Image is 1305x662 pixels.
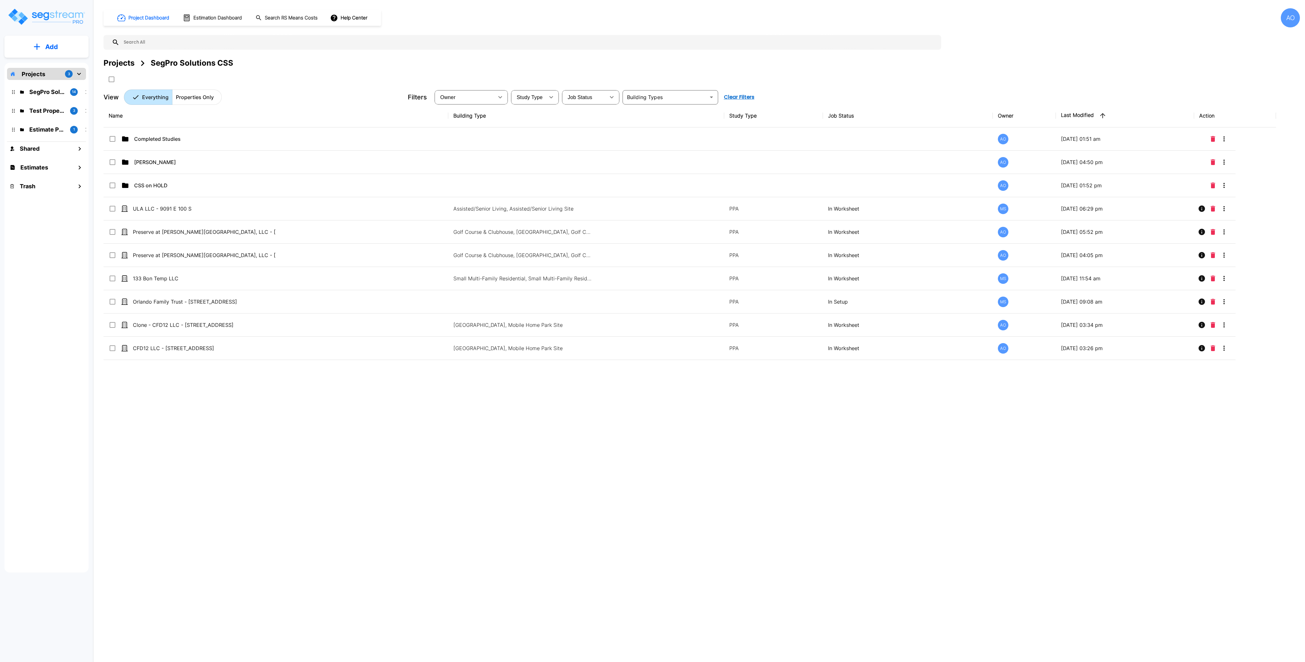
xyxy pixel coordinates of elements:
[176,93,214,101] p: Properties Only
[828,228,988,236] p: In Worksheet
[624,93,706,102] input: Building Types
[1218,295,1230,308] button: More-Options
[707,93,716,102] button: Open
[29,125,65,134] p: Estimate Property
[1218,179,1230,192] button: More-Options
[453,321,593,329] p: [GEOGRAPHIC_DATA], Mobile Home Park Site
[1218,202,1230,215] button: More-Options
[998,157,1008,168] div: AO
[453,205,593,212] p: Assisted/Senior Living, Assisted/Senior Living Site
[124,90,222,105] div: Platform
[440,95,456,100] span: Owner
[1061,344,1189,352] p: [DATE] 03:26 pm
[1208,319,1218,331] button: Delete
[124,90,172,105] button: Everything
[29,88,65,96] p: SegPro Solutions CSS
[563,88,605,106] div: Select
[1208,342,1218,355] button: Delete
[1195,342,1208,355] button: Info
[193,14,242,22] h1: Estimation Dashboard
[512,88,545,106] div: Select
[142,93,169,101] p: Everything
[729,321,818,329] p: PPA
[104,92,119,102] p: View
[721,91,757,104] button: Clear Filters
[329,12,370,24] button: Help Center
[104,57,134,69] div: Projects
[408,92,427,102] p: Filters
[20,163,48,172] h1: Estimates
[133,298,276,306] p: Orlando Family Trust - [STREET_ADDRESS]
[453,344,593,352] p: [GEOGRAPHIC_DATA], Mobile Home Park Site
[105,73,118,86] button: SelectAll
[1218,319,1230,331] button: More-Options
[128,14,169,22] h1: Project Dashboard
[151,57,233,69] div: SegPro Solutions CSS
[45,42,58,52] p: Add
[828,344,988,352] p: In Worksheet
[998,134,1008,144] div: AO
[4,38,89,56] button: Add
[1061,135,1189,143] p: [DATE] 01:51 am
[1208,272,1218,285] button: Delete
[823,104,993,127] th: Job Status
[265,14,318,22] h1: Search RS Means Costs
[828,298,988,306] p: In Setup
[828,275,988,282] p: In Worksheet
[1208,179,1218,192] button: Delete
[998,204,1008,214] div: MS
[828,205,988,212] p: In Worksheet
[448,104,724,127] th: Building Type
[1194,104,1276,127] th: Action
[1208,295,1218,308] button: Delete
[998,343,1008,354] div: AO
[1061,298,1189,306] p: [DATE] 09:08 am
[133,275,276,282] p: 133 Bon Temp LLC
[133,205,276,212] p: ULA LLC - 9091 E 100 S
[133,321,276,329] p: Clone - CFD12 LLC - [STREET_ADDRESS]
[73,108,75,113] p: 3
[1218,156,1230,169] button: More-Options
[729,275,818,282] p: PPA
[1208,226,1218,238] button: Delete
[729,205,818,212] p: PPA
[1061,228,1189,236] p: [DATE] 05:52 pm
[998,297,1008,307] div: MS
[998,273,1008,284] div: MS
[729,298,818,306] p: PPA
[133,228,276,236] p: Preserve at [PERSON_NAME][GEOGRAPHIC_DATA], LLC - [STREET_ADDRESS]
[22,70,45,78] p: Projects
[1061,275,1189,282] p: [DATE] 11:54 am
[993,104,1056,127] th: Owner
[1195,249,1208,262] button: Info
[1195,202,1208,215] button: Info
[828,321,988,329] p: In Worksheet
[1195,319,1208,331] button: Info
[1208,249,1218,262] button: Delete
[453,228,593,236] p: Golf Course & Clubhouse, [GEOGRAPHIC_DATA], Golf Course Site
[1218,133,1230,145] button: More-Options
[133,344,276,352] p: CFD12 LLC - [STREET_ADDRESS]
[568,95,592,100] span: Job Status
[172,90,222,105] button: Properties Only
[1195,226,1208,238] button: Info
[1208,133,1218,145] button: Delete
[453,251,593,259] p: Golf Course & Clubhouse, [GEOGRAPHIC_DATA], Golf Course Site
[73,127,75,132] p: 1
[119,35,938,50] input: Search All
[1258,640,1273,656] iframe: Intercom live chat
[724,104,823,127] th: Study Type
[1218,342,1230,355] button: More-Options
[115,11,173,25] button: Project Dashboard
[828,251,988,259] p: In Worksheet
[1218,249,1230,262] button: More-Options
[1218,272,1230,285] button: More-Options
[1208,156,1218,169] button: Delete
[134,182,277,189] p: CSS on HOLD
[1061,205,1189,212] p: [DATE] 06:29 pm
[133,251,276,259] p: Preserve at [PERSON_NAME][GEOGRAPHIC_DATA], LLC - [STREET_ADDRESS]
[1195,295,1208,308] button: Info
[104,104,448,127] th: Name
[1218,226,1230,238] button: More-Options
[998,320,1008,330] div: AO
